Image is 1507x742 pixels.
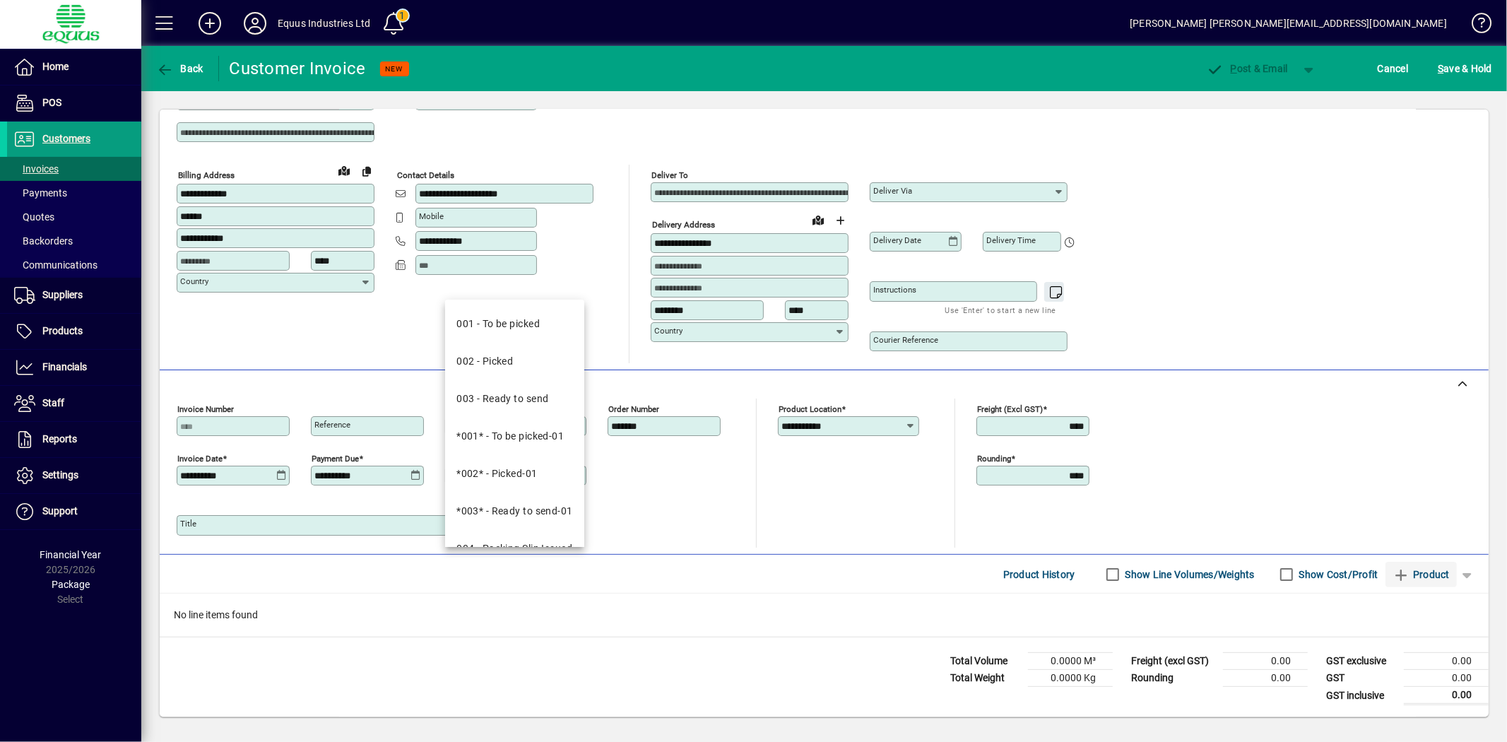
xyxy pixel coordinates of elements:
[779,404,841,414] mat-label: Product location
[445,530,584,567] mat-option: 004 - Packing Slip Issued
[40,549,102,560] span: Financial Year
[230,57,366,80] div: Customer Invoice
[608,404,659,414] mat-label: Order number
[456,317,540,331] div: 001 - To be picked
[1434,56,1496,81] button: Save & Hold
[42,97,61,108] span: POS
[1319,653,1404,670] td: GST exclusive
[153,56,207,81] button: Back
[1393,563,1450,586] span: Product
[1385,562,1457,587] button: Product
[445,380,584,418] mat-option: 003 - Ready to send
[977,404,1043,414] mat-label: Freight (excl GST)
[456,429,564,444] div: *001* - To be picked-01
[1461,3,1489,49] a: Knowledge Base
[52,579,90,590] span: Package
[445,343,584,380] mat-option: 002 - Picked
[7,49,141,85] a: Home
[445,493,584,530] mat-option: *003* - Ready to send-01
[419,211,444,221] mat-label: Mobile
[1374,56,1412,81] button: Cancel
[456,541,572,556] div: 004 - Packing Slip Issued
[1124,653,1223,670] td: Freight (excl GST)
[1296,567,1378,582] label: Show Cost/Profit
[232,11,278,36] button: Profile
[7,494,141,529] a: Support
[312,454,359,464] mat-label: Payment due
[42,505,78,517] span: Support
[829,209,852,232] button: Choose address
[998,562,1081,587] button: Product History
[177,454,223,464] mat-label: Invoice date
[42,133,90,144] span: Customers
[7,314,141,349] a: Products
[977,454,1011,464] mat-label: Rounding
[1130,12,1447,35] div: [PERSON_NAME] [PERSON_NAME][EMAIL_ADDRESS][DOMAIN_NAME]
[42,325,83,336] span: Products
[7,181,141,205] a: Payments
[1319,687,1404,705] td: GST inclusive
[278,12,371,35] div: Equus Industries Ltd
[314,420,350,430] mat-label: Reference
[7,229,141,253] a: Backorders
[1231,63,1237,74] span: P
[873,235,921,245] mat-label: Delivery date
[7,350,141,385] a: Financials
[873,335,938,345] mat-label: Courier Reference
[386,64,403,73] span: NEW
[7,278,141,313] a: Suppliers
[14,163,59,175] span: Invoices
[187,11,232,36] button: Add
[1404,670,1489,687] td: 0.00
[355,160,378,182] button: Copy to Delivery address
[456,466,537,481] div: *002* - Picked-01
[807,208,829,231] a: View on map
[1124,670,1223,687] td: Rounding
[141,56,219,81] app-page-header-button: Back
[456,354,513,369] div: 002 - Picked
[42,289,83,300] span: Suppliers
[1123,567,1255,582] label: Show Line Volumes/Weights
[1028,670,1113,687] td: 0.0000 Kg
[445,418,584,455] mat-option: *001* - To be picked-01
[7,253,141,277] a: Communications
[180,276,208,286] mat-label: Country
[943,670,1028,687] td: Total Weight
[7,157,141,181] a: Invoices
[42,433,77,444] span: Reports
[1028,653,1113,670] td: 0.0000 M³
[1438,63,1443,74] span: S
[42,397,64,408] span: Staff
[945,302,1056,318] mat-hint: Use 'Enter' to start a new line
[943,653,1028,670] td: Total Volume
[1438,57,1492,80] span: ave & Hold
[160,594,1489,637] div: No line items found
[654,326,682,336] mat-label: Country
[7,422,141,457] a: Reports
[1223,670,1308,687] td: 0.00
[1199,56,1295,81] button: Post & Email
[7,205,141,229] a: Quotes
[1206,63,1288,74] span: ost & Email
[986,235,1036,245] mat-label: Delivery time
[445,455,584,493] mat-option: *002* - Picked-01
[1404,653,1489,670] td: 0.00
[445,305,584,343] mat-option: 001 - To be picked
[14,187,67,199] span: Payments
[873,285,916,295] mat-label: Instructions
[180,519,196,529] mat-label: Title
[14,235,73,247] span: Backorders
[1003,563,1075,586] span: Product History
[42,361,87,372] span: Financials
[42,61,69,72] span: Home
[333,159,355,182] a: View on map
[7,458,141,493] a: Settings
[156,63,203,74] span: Back
[1378,57,1409,80] span: Cancel
[456,504,573,519] div: *003* - Ready to send-01
[873,186,912,196] mat-label: Deliver via
[1223,653,1308,670] td: 0.00
[456,391,548,406] div: 003 - Ready to send
[14,211,54,223] span: Quotes
[7,86,141,121] a: POS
